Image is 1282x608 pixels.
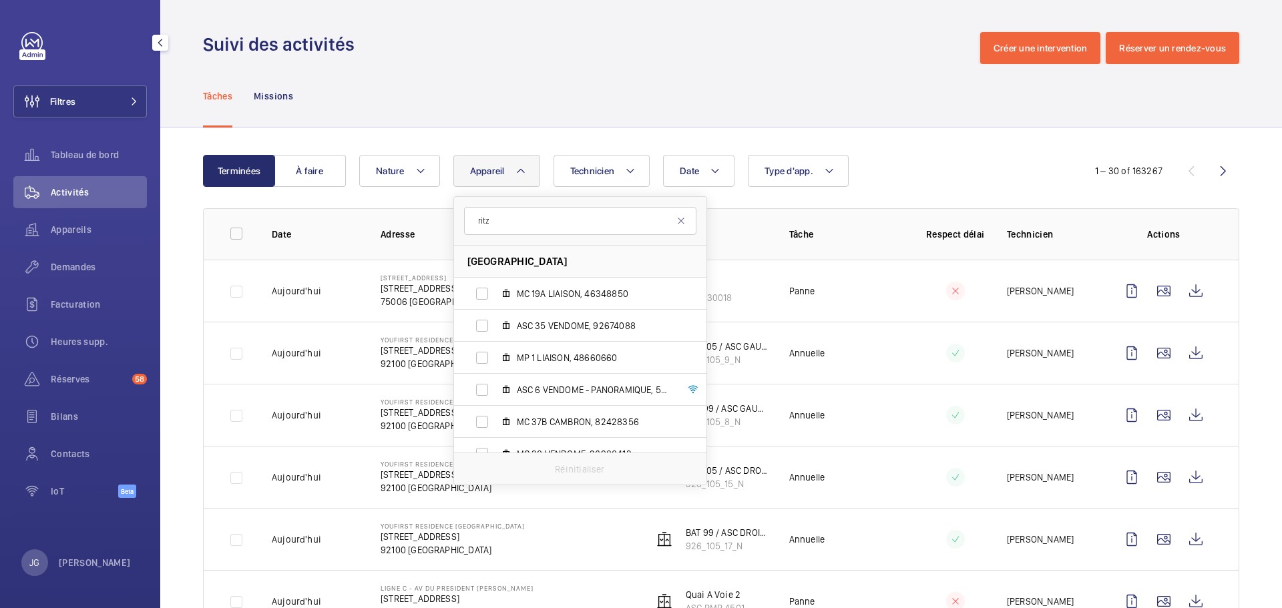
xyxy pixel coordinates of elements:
p: 92100 [GEOGRAPHIC_DATA] [381,481,525,495]
p: Respect délai [925,228,986,241]
p: [STREET_ADDRESS] [381,282,493,295]
p: BAT 99 / ASC DROIT - [STREET_ADDRESS] [686,526,768,539]
p: Appareil [653,228,768,241]
div: 1 – 30 of 163267 [1095,164,1162,178]
p: Aujourd'hui [272,346,321,360]
p: Réinitialiser [555,463,604,476]
button: Créer une intervention [980,32,1101,64]
p: BAT 105 / ASC DROIT - [STREET_ADDRESS] [686,464,768,477]
span: ASC 35 VENDOME, 92674088 [517,319,672,332]
p: 926_105_8_N [686,415,768,428]
p: Panne [789,595,815,608]
p: BAT 99 / ASC GAUCHE - [STREET_ADDRESS] [686,402,768,415]
span: [GEOGRAPHIC_DATA] [467,254,568,268]
p: Date [272,228,359,241]
p: Missions [254,89,293,103]
p: [PERSON_NAME] [1007,408,1074,422]
p: 92100 [GEOGRAPHIC_DATA] [381,543,525,557]
p: 926_105_9_N [686,353,768,366]
button: Date [663,155,734,187]
button: Type d'app. [748,155,849,187]
p: [PERSON_NAME] [1007,471,1074,484]
span: Heures supp. [51,335,147,348]
span: Facturation [51,298,147,311]
p: [PERSON_NAME] [1007,346,1074,360]
p: [STREET_ADDRESS] [381,274,493,282]
p: Annuelle [789,533,825,546]
p: Annuelle [789,471,825,484]
span: MP 1 LIAISON, 48660660 [517,351,672,364]
p: Ligne C - AV DU PRESIDENT [PERSON_NAME] [381,584,533,592]
p: YouFirst Residence [GEOGRAPHIC_DATA] [381,398,525,406]
p: 75006 [GEOGRAPHIC_DATA] [381,295,493,308]
p: YouFirst Residence [GEOGRAPHIC_DATA] [381,336,525,344]
span: Tableau de bord [51,148,147,162]
img: elevator.svg [656,531,672,547]
p: Aujourd'hui [272,284,321,298]
span: MC 37B CAMBRON, 82428356 [517,415,672,428]
p: [PERSON_NAME] [59,556,131,569]
p: 92100 [GEOGRAPHIC_DATA] [381,357,525,370]
p: Aujourd'hui [272,408,321,422]
span: Technicien [570,166,615,176]
span: MC 19A LIAISON, 46348850 [517,287,672,300]
span: IoT [51,485,118,498]
p: [STREET_ADDRESS] [381,530,525,543]
p: BAT 105 / ASC GAUCHE - [STREET_ADDRESS] [686,340,768,353]
p: Aujourd'hui [272,471,321,484]
span: MC 38 VENDOME, 26988413 [517,447,672,461]
button: Technicien [554,155,650,187]
p: [PERSON_NAME] [1007,533,1074,546]
p: [STREET_ADDRESS] [381,344,525,357]
p: [STREET_ADDRESS] [381,592,533,605]
p: Technicien [1007,228,1094,241]
span: Réserves [51,372,127,386]
p: [PERSON_NAME] [1007,284,1074,298]
p: Aujourd'hui [272,595,321,608]
button: Filtres [13,85,147,117]
p: 92100 [GEOGRAPHIC_DATA] [381,419,525,432]
button: Réserver un rendez-vous [1106,32,1239,64]
input: Chercher par appareil ou adresse [464,207,696,235]
button: À faire [274,155,346,187]
p: JG [29,556,39,569]
p: Annuelle [789,346,825,360]
span: Demandes [51,260,147,274]
span: 58 [132,374,147,384]
p: YouFirst Residence [GEOGRAPHIC_DATA] [381,522,525,530]
p: [PERSON_NAME] [1007,595,1074,608]
span: Type d'app. [765,166,813,176]
p: 926_105_17_N [686,539,768,553]
p: 926_105_15_N [686,477,768,491]
p: Adresse [381,228,632,241]
h1: Suivi des activités [203,32,363,57]
button: Nature [359,155,440,187]
span: Contacts [51,447,147,461]
span: ASC 6 VENDOME - PANORAMIQUE, 56784039 [517,383,672,396]
button: Terminées [203,155,275,187]
span: Appareil [470,166,505,176]
span: Nature [376,166,405,176]
p: Hall [686,278,732,291]
p: Panne [789,284,815,298]
button: Appareil [453,155,540,187]
span: Filtres [50,95,75,108]
span: Date [680,166,699,176]
span: Activités [51,186,147,199]
p: [STREET_ADDRESS] [381,468,525,481]
p: 750030018 [686,291,732,304]
p: Actions [1116,228,1212,241]
span: Bilans [51,410,147,423]
span: Appareils [51,223,147,236]
p: Tâches [203,89,232,103]
p: Annuelle [789,408,825,422]
p: Quai A Voie 2 [686,588,744,601]
span: Beta [118,485,136,498]
p: Tâche [789,228,904,241]
p: [STREET_ADDRESS] [381,406,525,419]
p: YouFirst Residence [GEOGRAPHIC_DATA] [381,460,525,468]
p: Aujourd'hui [272,533,321,546]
